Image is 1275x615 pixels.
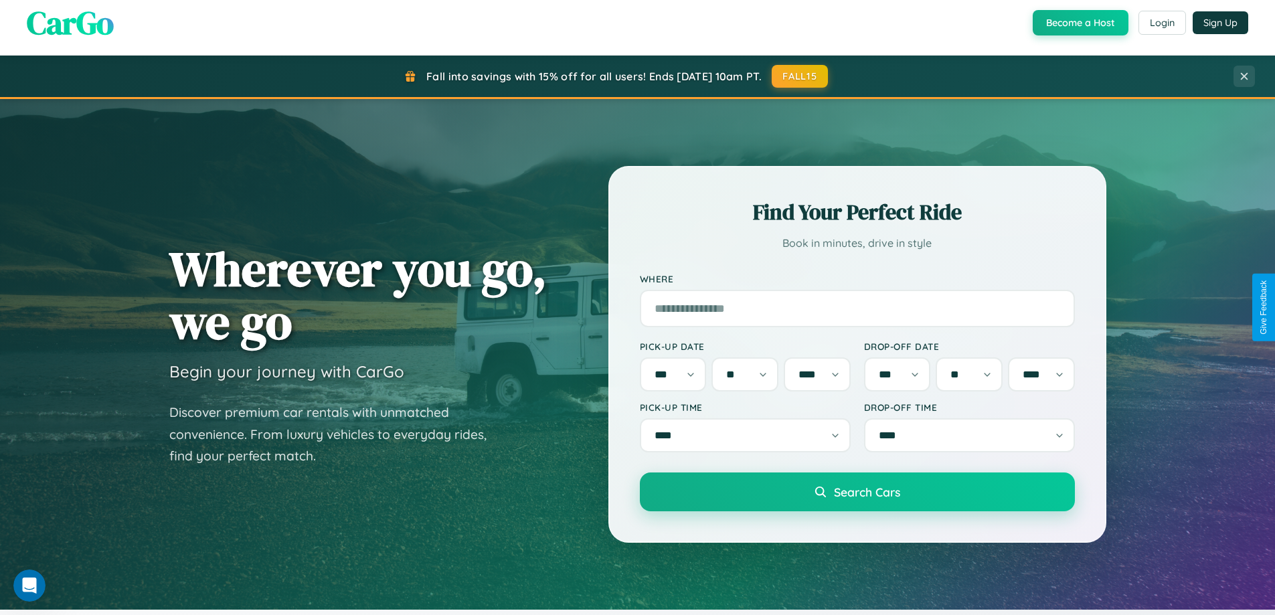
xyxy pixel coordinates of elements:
button: FALL15 [772,65,828,88]
button: Login [1138,11,1186,35]
span: Fall into savings with 15% off for all users! Ends [DATE] 10am PT. [426,70,762,83]
label: Where [640,273,1075,284]
p: Discover premium car rentals with unmatched convenience. From luxury vehicles to everyday rides, ... [169,402,504,467]
h1: Wherever you go, we go [169,242,547,348]
label: Drop-off Time [864,402,1075,413]
button: Sign Up [1193,11,1248,34]
p: Book in minutes, drive in style [640,234,1075,253]
div: Give Feedback [1259,280,1268,335]
h3: Begin your journey with CarGo [169,361,404,381]
span: Search Cars [834,485,900,499]
span: CarGo [27,1,114,45]
label: Pick-up Time [640,402,851,413]
button: Become a Host [1033,10,1128,35]
h2: Find Your Perfect Ride [640,197,1075,227]
label: Pick-up Date [640,341,851,352]
button: Search Cars [640,472,1075,511]
iframe: Intercom live chat [13,569,46,602]
label: Drop-off Date [864,341,1075,352]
